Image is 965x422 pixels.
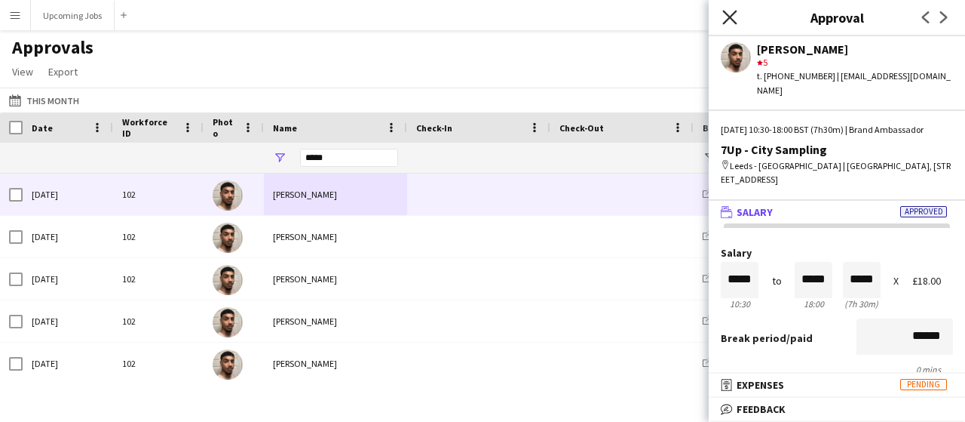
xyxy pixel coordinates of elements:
div: Leeds - [GEOGRAPHIC_DATA] | [GEOGRAPHIC_DATA], [STREET_ADDRESS] [721,159,953,186]
div: 5 [757,56,953,69]
div: [PERSON_NAME] [264,300,407,342]
div: [DATE] 10:30-18:00 BST (7h30m) | Brand Ambassador [721,123,953,137]
span: Salary [737,205,773,219]
input: Name Filter Input [300,149,398,167]
img: Tyler Smith [213,350,243,380]
img: Tyler Smith [213,307,243,337]
span: Name [273,122,297,134]
div: 10:30 [721,298,758,310]
span: Break period [721,331,786,345]
div: to [772,276,782,287]
a: Upcoming Jobs [703,316,775,327]
img: Tyler Smith [213,180,243,211]
div: t. [PHONE_NUMBER] | [EMAIL_ADDRESS][DOMAIN_NAME] [757,69,953,97]
span: Export [48,65,78,79]
span: Board [703,122,729,134]
div: 102 [113,216,204,257]
div: [PERSON_NAME] [757,42,953,56]
h3: Approval [709,8,965,27]
span: Feedback [737,402,786,416]
span: Expenses [737,378,784,392]
div: 7Up - City Sampling [721,143,953,156]
div: 102 [113,300,204,342]
a: Upcoming Jobs [703,189,775,200]
img: Tyler Smith [213,223,243,253]
div: £18.00 [912,276,953,287]
div: 102 [113,343,204,384]
label: /paid [721,331,813,345]
button: This Month [6,91,82,109]
button: Open Filter Menu [273,151,286,165]
span: Date [32,122,53,134]
a: Export [42,62,84,82]
div: X [893,276,899,287]
button: Open Filter Menu [703,151,716,165]
div: 102 [113,258,204,300]
a: View [6,62,39,82]
div: [PERSON_NAME] [264,216,407,257]
div: [DATE] [23,258,113,300]
div: 7h 30m [843,298,881,310]
div: [PERSON_NAME] [264,343,407,384]
button: Upcoming Jobs [31,1,115,30]
div: [PERSON_NAME] [264,258,407,300]
div: [DATE] [23,174,113,215]
img: Tyler Smith [213,265,243,295]
a: Upcoming Jobs [703,358,775,369]
div: [DATE] [23,216,113,257]
a: Upcoming Jobs [703,273,775,285]
div: [PERSON_NAME] [264,174,407,215]
span: View [12,65,33,79]
span: Pending [900,379,947,390]
span: Approved [900,206,947,217]
span: Check-In [416,122,452,134]
label: Salary [721,248,953,259]
span: Photo [213,116,237,139]
div: [DATE] [23,300,113,342]
a: Upcoming Jobs [703,231,775,242]
div: [DATE] [23,343,113,384]
span: Workforce ID [122,116,176,139]
span: Check-Out [559,122,604,134]
mat-expansion-panel-header: SalaryApproved [709,201,965,223]
mat-expansion-panel-header: Feedback [709,398,965,420]
div: 18:00 [795,298,832,310]
mat-expansion-panel-header: ExpensesPending [709,374,965,396]
div: 0 mins [721,364,953,375]
div: 102 [113,174,204,215]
